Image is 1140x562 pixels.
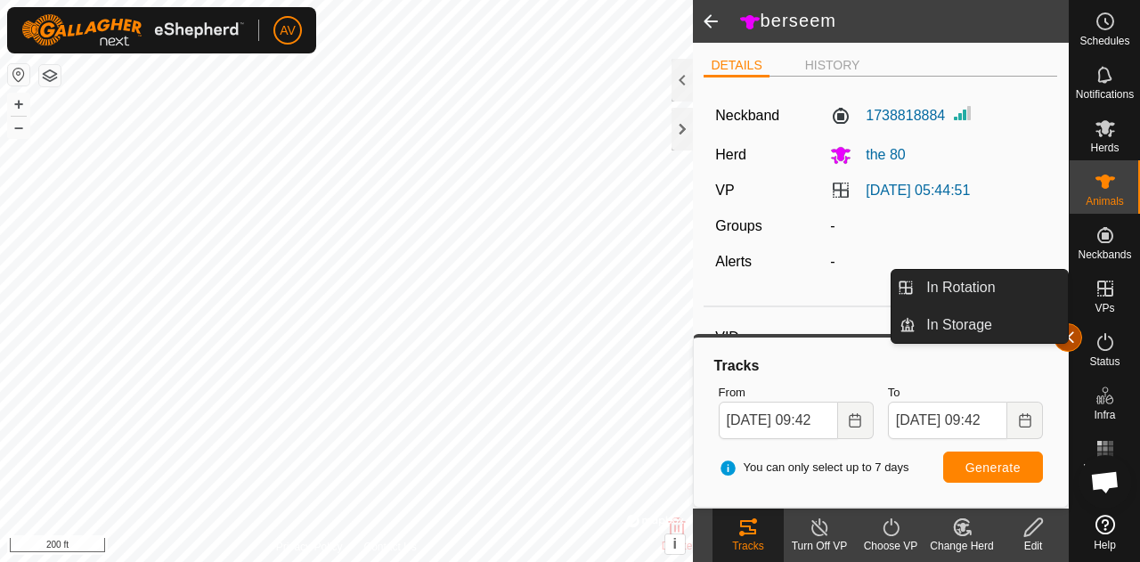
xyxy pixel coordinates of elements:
span: You can only select up to 7 days [719,459,909,476]
img: Signal strength [952,102,973,124]
div: Edit [997,538,1069,554]
span: the 80 [851,147,905,162]
span: Help [1094,540,1116,550]
span: Status [1089,356,1120,367]
label: 1738818884 [830,105,945,126]
li: In Rotation [892,270,1068,305]
button: Map Layers [39,65,61,86]
div: Tracks [712,538,784,554]
div: Change Herd [926,538,997,554]
a: In Rotation [916,270,1068,305]
a: Help [1070,508,1140,558]
div: Tracks [712,355,1050,377]
button: + [8,94,29,115]
span: AV [280,21,296,40]
label: From [719,384,874,402]
div: - [823,216,1053,237]
span: In Storage [926,314,992,336]
span: Infra [1094,410,1115,420]
span: Generate [965,460,1021,475]
label: Groups [715,218,761,233]
span: Herds [1090,143,1119,153]
button: – [8,117,29,138]
img: Gallagher Logo [21,14,244,46]
div: Turn Off VP [784,538,855,554]
label: To [888,384,1043,402]
label: VP [715,183,734,198]
li: DETAILS [704,56,769,77]
label: Neckband [715,105,779,126]
span: Schedules [1079,36,1129,46]
li: In Storage [892,307,1068,343]
a: [DATE] 05:44:51 [866,183,970,198]
div: - [823,251,1053,273]
span: Animals [1086,196,1124,207]
button: Choose Date [1007,402,1043,439]
label: VID [715,326,826,349]
a: Contact Us [363,539,416,555]
a: Privacy Policy [276,539,343,555]
button: Reset Map [8,64,29,86]
span: Neckbands [1078,249,1131,260]
a: Open chat [1079,455,1132,509]
label: Alerts [715,254,752,269]
span: Heatmap [1083,463,1127,474]
a: In Storage [916,307,1068,343]
span: In Rotation [926,277,995,298]
label: Herd [715,147,746,162]
button: i [665,534,685,554]
span: Notifications [1076,89,1134,100]
li: HISTORY [798,56,867,75]
div: Choose VP [855,538,926,554]
h2: berseem [739,10,1069,33]
span: i [672,536,676,551]
button: Choose Date [838,402,874,439]
button: Generate [943,452,1043,483]
span: VPs [1095,303,1114,314]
